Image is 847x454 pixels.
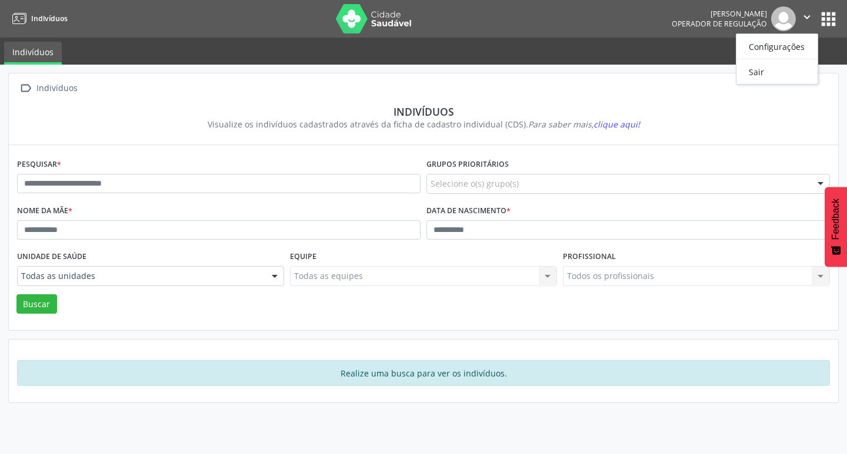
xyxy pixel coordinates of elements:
[17,80,79,97] a:  Indivíduos
[831,199,841,240] span: Feedback
[17,80,34,97] i: 
[34,80,79,97] div: Indivíduos
[4,42,62,65] a: Indivíduos
[21,270,260,282] span: Todas as unidades
[17,248,86,266] label: Unidade de saúde
[17,360,830,386] div: Realize uma busca para ver os indivíduos.
[528,119,640,130] i: Para saber mais,
[736,38,818,55] a: Configurações
[16,294,57,314] button: Buscar
[563,248,616,266] label: Profissional
[290,248,316,266] label: Equipe
[593,119,640,130] span: clique aqui!
[736,33,818,85] ul: 
[25,105,822,118] div: Indivíduos
[801,11,813,23] i: 
[17,202,72,220] label: Nome da mãe
[672,19,767,29] span: Operador de regulação
[426,156,509,174] label: Grupos prioritários
[736,63,818,80] a: Sair
[8,9,68,28] a: Indivíduos
[431,177,519,190] span: Selecione o(s) grupo(s)
[25,118,822,130] div: Visualize os indivíduos cadastrados através da ficha de cadastro individual (CDS).
[672,9,767,19] div: [PERSON_NAME]
[17,156,61,174] label: Pesquisar
[796,6,818,31] button: 
[426,202,511,220] label: Data de nascimento
[771,6,796,31] img: img
[31,14,68,23] span: Indivíduos
[818,9,839,29] button: apps
[825,187,847,267] button: Feedback - Mostrar pesquisa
